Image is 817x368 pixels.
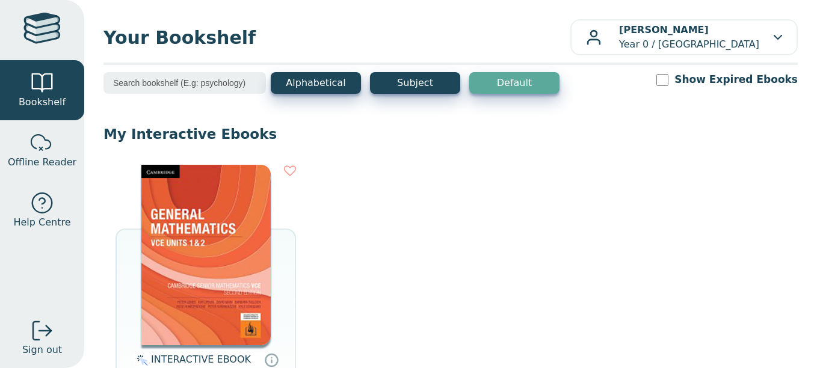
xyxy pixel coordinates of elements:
[103,125,798,143] p: My Interactive Ebooks
[264,352,279,367] a: Interactive eBooks are accessed online via the publisher’s portal. They contain interactive resou...
[469,72,560,94] button: Default
[103,24,570,51] span: Your Bookshelf
[8,155,76,170] span: Offline Reader
[570,19,798,55] button: [PERSON_NAME]Year 0 / [GEOGRAPHIC_DATA]
[619,24,709,35] b: [PERSON_NAME]
[22,343,62,357] span: Sign out
[13,215,70,230] span: Help Centre
[141,165,271,345] img: 98e9f931-67be-40f3-b733-112c3181ee3a.jpg
[674,72,798,87] label: Show Expired Ebooks
[151,354,251,365] span: INTERACTIVE EBOOK
[19,95,66,109] span: Bookshelf
[271,72,361,94] button: Alphabetical
[619,23,759,52] p: Year 0 / [GEOGRAPHIC_DATA]
[370,72,460,94] button: Subject
[133,353,148,367] img: interactive.svg
[103,72,266,94] input: Search bookshelf (E.g: psychology)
